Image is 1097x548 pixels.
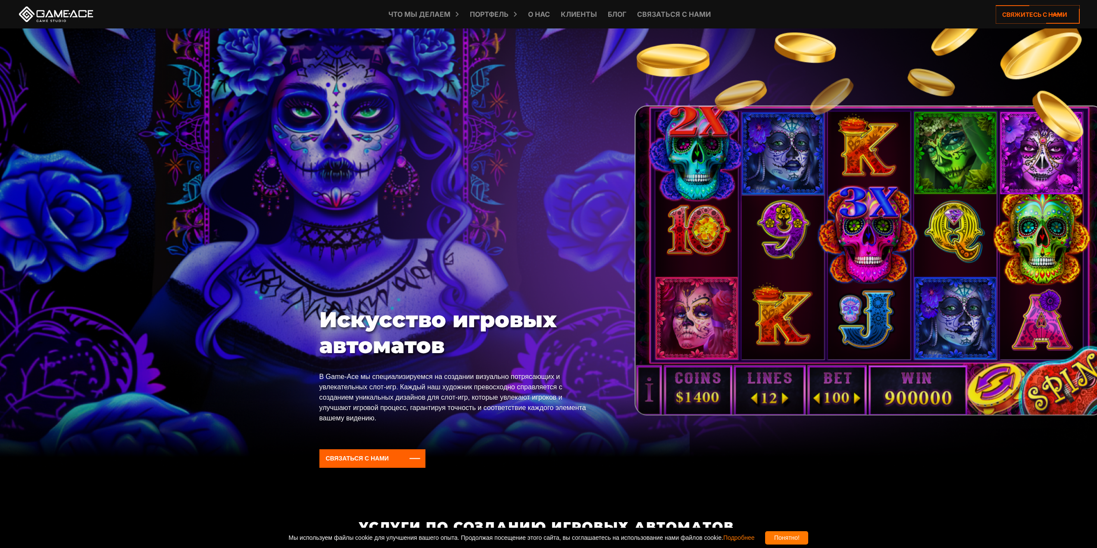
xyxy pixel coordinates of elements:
[470,10,509,19] font: Портфель
[561,10,597,19] font: Клиенты
[388,10,450,19] font: Что мы делаем
[319,373,586,422] font: В Game-Ace мы специализируемся на создании визуально потрясающих и увлекательных слот-игр. Каждый...
[723,534,755,541] a: Подробнее
[608,10,626,19] font: Блог
[528,10,550,19] font: О нас
[319,307,557,359] font: Искусство игровых автоматов
[637,10,711,19] font: Связаться с нами
[774,534,800,541] font: Понятно!
[996,5,1080,24] a: Свяжитесь с нами
[319,449,425,468] a: Связаться с нами
[289,534,723,541] font: Мы используем файлы cookie для улучшения вашего опыта. Продолжая посещение этого сайта, вы соглаш...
